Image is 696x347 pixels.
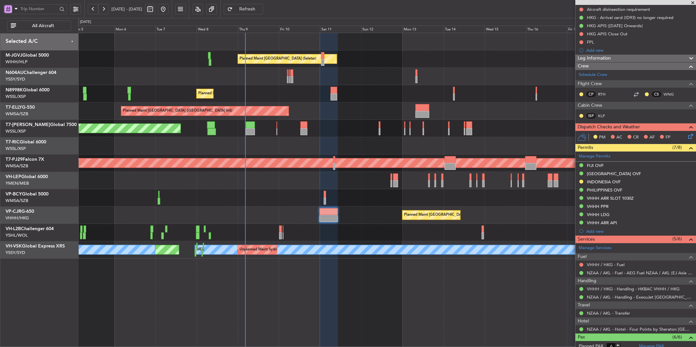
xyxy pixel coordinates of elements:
[6,244,65,248] a: VH-VSKGlobal Express XRS
[6,157,23,162] span: T7-PJ29
[649,134,655,141] span: AF
[666,134,670,141] span: FP
[6,59,28,65] a: WIHH/HLP
[599,134,606,141] span: PM
[6,128,26,134] a: WSSL/XSP
[578,253,587,261] span: Fuel
[6,232,28,238] a: YSHL/WOL
[587,171,641,176] div: [GEOGRAPHIC_DATA] OVF
[6,192,22,196] span: VP-BCY
[598,91,613,97] a: RTH
[578,277,596,285] span: Handling
[579,72,607,78] a: Schedule Crew
[578,102,602,109] span: Cabin Crew
[6,215,29,221] a: VHHH/HKG
[6,250,25,256] a: YSSY/SYD
[578,144,593,152] span: Permits
[6,192,48,196] a: VP-BCYGlobal 5000
[664,91,678,97] a: WNG
[6,76,25,82] a: YSSY/SYD
[578,301,590,309] span: Travel
[587,310,630,316] a: NZAA / AKL - Transfer
[526,26,567,33] div: Thu 16
[485,26,526,33] div: Wed 15
[587,39,594,45] div: FPL
[114,26,156,33] div: Mon 6
[6,180,29,186] a: YMEN/MEB
[672,235,682,242] span: (5/6)
[402,26,444,33] div: Mon 13
[587,286,680,292] a: VHHH / HKG - Handling - HKBAC VHHH / HKG
[6,94,26,100] a: WSSL/XSP
[6,163,28,169] a: WMSA/SZB
[197,245,204,255] div: MEL
[6,111,28,117] a: WMSA/SZB
[6,122,50,127] span: T7-[PERSON_NAME]
[6,70,56,75] a: N604AUChallenger 604
[6,146,26,152] a: WSSL/XSP
[587,163,604,168] div: FIJI OVF
[6,209,34,214] a: VP-CJRG-650
[17,24,69,28] span: All Aircraft
[404,210,513,220] div: Planned Maint [GEOGRAPHIC_DATA] ([GEOGRAPHIC_DATA] Intl)
[578,318,589,325] span: Hotel
[6,53,22,58] span: M-JGVJ
[320,26,361,33] div: Sat 11
[587,220,617,226] div: VHHH ARR API
[240,54,317,64] div: Planned Maint [GEOGRAPHIC_DATA] (Seletar)
[279,26,320,33] div: Fri 10
[6,88,23,92] span: N8998K
[586,47,693,53] div: Add new
[578,80,602,88] span: Flight Crew
[123,106,232,116] div: Planned Maint [GEOGRAPHIC_DATA] ([GEOGRAPHIC_DATA] Intl)
[6,105,35,110] a: T7-ELLYG-550
[578,63,589,70] span: Crew
[587,15,673,20] div: HKG - Arrival card (ID93) no longer required
[73,26,114,33] div: Sun 5
[586,112,596,119] div: ISP
[111,6,142,12] span: [DATE] - [DATE]
[6,140,46,144] a: T7-RICGlobal 6000
[651,91,662,98] div: CS
[586,91,596,98] div: CP
[579,245,611,251] a: Manage Services
[587,23,643,28] div: HKG APIS ([DATE] Onwards)
[578,334,585,341] span: Pax
[197,26,238,33] div: Wed 8
[587,294,693,300] a: NZAA / AKL - Handling - ExecuJet [GEOGRAPHIC_DATA] FBO NZAA / [GEOGRAPHIC_DATA]
[224,4,263,14] button: Refresh
[587,326,693,332] a: NZAA / AKL - Hotel - Four Points by Sheraton [GEOGRAPHIC_DATA] [GEOGRAPHIC_DATA] / [GEOGRAPHIC_DATA]
[6,70,24,75] span: N604AU
[444,26,485,33] div: Tue 14
[6,105,22,110] span: T7-ELLY
[6,157,44,162] a: T7-PJ29Falcon 7X
[578,55,611,62] span: Leg Information
[616,134,622,141] span: AC
[586,228,693,234] div: Add new
[6,53,49,58] a: M-JGVJGlobal 5000
[587,212,609,217] div: VHHH LDG
[7,21,71,31] button: All Aircraft
[6,122,77,127] a: T7-[PERSON_NAME]Global 7500
[6,244,22,248] span: VH-VSK
[6,227,21,231] span: VH-L2B
[240,245,320,255] div: Unplanned Maint Sydney ([PERSON_NAME] Intl)
[587,204,609,209] div: VHHH PPR
[238,26,279,33] div: Thu 9
[587,7,650,12] div: Aircraft disinsection requirement
[587,270,693,276] a: NZAA / AKL - Fuel - AEG Fuel NZAA / AKL (EJ Asia Only)
[6,209,21,214] span: VP-CJR
[579,153,610,160] a: Manage Permits
[6,227,54,231] a: VH-L2BChallenger 604
[578,236,595,243] span: Services
[361,26,403,33] div: Sun 12
[567,26,609,33] div: Fri 17
[633,134,639,141] span: CR
[598,113,613,119] a: KLP
[6,174,48,179] a: VH-LEPGlobal 6000
[6,140,20,144] span: T7-RIC
[587,262,625,267] a: VHHH / HKG - Fuel
[198,89,275,99] div: Planned Maint [GEOGRAPHIC_DATA] (Seletar)
[587,179,621,185] div: INDONESIA OVF
[6,174,21,179] span: VH-LEP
